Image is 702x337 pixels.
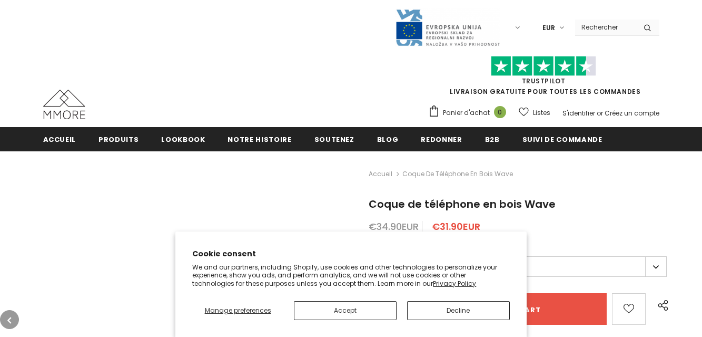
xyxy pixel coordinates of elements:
[485,127,500,151] a: B2B
[407,301,510,320] button: Decline
[428,61,659,96] span: LIVRAISON GRATUITE POUR TOUTES LES COMMANDES
[533,108,550,118] span: Listes
[428,105,511,121] a: Panier d'achat 0
[395,23,500,32] a: Javni Razpis
[192,301,283,320] button: Manage preferences
[519,103,550,122] a: Listes
[443,108,490,118] span: Panier d'achat
[369,168,392,180] a: Accueil
[522,127,602,151] a: Suivi de commande
[395,8,500,47] img: Javni Razpis
[522,76,566,85] a: TrustPilot
[575,20,636,35] input: Search Site
[205,306,271,315] span: Manage preferences
[491,56,596,76] img: Faites confiance aux étoiles pilotes
[43,127,76,151] a: Accueil
[192,263,510,288] p: We and our partners, including Shopify, use cookies and other technologies to personalize your ex...
[294,301,397,320] button: Accept
[98,134,139,145] span: Produits
[228,127,291,151] a: Notre histoire
[433,279,476,288] a: Privacy Policy
[192,248,510,259] h2: Cookie consent
[161,127,205,151] a: Lookbook
[562,109,595,118] a: S'identifier
[161,134,205,145] span: Lookbook
[314,134,354,145] span: soutenez
[369,197,556,211] span: Coque de téléphone en bois Wave
[605,109,659,118] a: Créez un compte
[522,134,602,145] span: Suivi de commande
[98,127,139,151] a: Produits
[485,134,500,145] span: B2B
[421,127,462,151] a: Redonner
[43,134,76,145] span: Accueil
[494,106,506,118] span: 0
[597,109,603,118] span: or
[421,134,462,145] span: Redonner
[228,134,291,145] span: Notre histoire
[369,220,419,233] span: €34.90EUR
[432,220,480,233] span: €31.90EUR
[314,127,354,151] a: soutenez
[542,23,555,33] span: EUR
[377,134,399,145] span: Blog
[402,168,513,180] span: Coque de téléphone en bois Wave
[377,127,399,151] a: Blog
[43,90,85,119] img: Cas MMORE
